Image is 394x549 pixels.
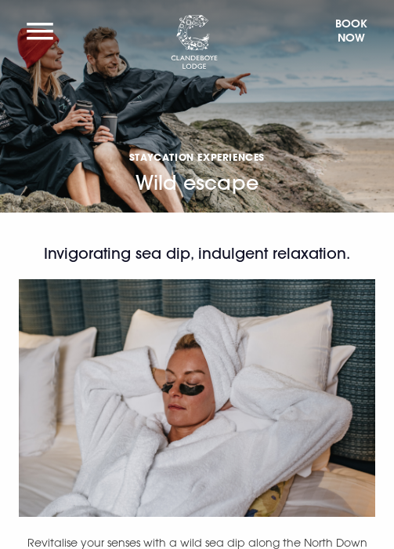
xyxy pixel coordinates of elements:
h1: Wild escape [129,82,265,195]
h2: Invigorating sea dip, indulgent relaxation. [19,244,375,264]
span: Staycation Experiences [129,151,265,163]
img: Wild swimming hotel offer Northern Ireland [19,279,375,517]
button: Book Now [327,15,375,53]
img: Clandeboye Lodge [171,15,218,70]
